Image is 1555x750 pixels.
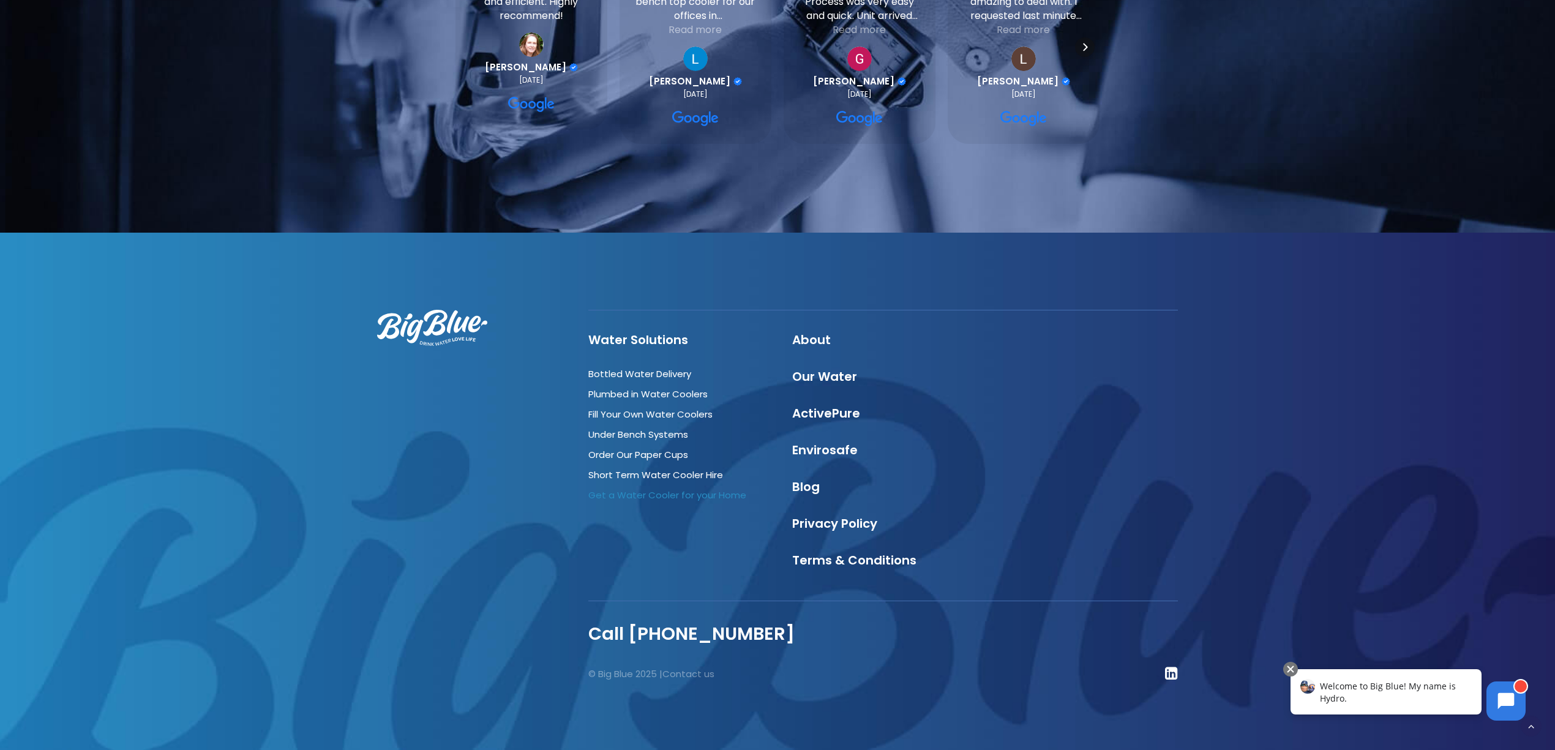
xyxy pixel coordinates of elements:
[588,388,708,400] a: Plumbed in Water Coolers
[672,109,719,129] a: View on Google
[519,32,544,57] img: Tanya Sloane
[833,23,886,37] div: Read more
[1075,37,1095,57] div: Next
[792,552,916,569] a: Terms & Conditions
[662,667,714,680] a: Contact us
[569,63,578,72] div: Verified Customer
[792,331,831,348] a: About
[460,37,480,57] div: Previous
[733,77,742,86] div: Verified Customer
[485,62,566,73] span: [PERSON_NAME]
[1062,77,1070,86] div: Verified Customer
[977,76,1070,87] a: Review by Lily Stevenson
[1011,47,1036,71] img: Lily Stevenson
[977,76,1059,87] span: [PERSON_NAME]
[847,89,872,99] div: [DATE]
[588,666,872,682] p: © Big Blue 2025 |
[649,76,742,87] a: Review by Luke Mitchell
[649,76,730,87] span: [PERSON_NAME]
[588,468,723,481] a: Short Term Water Cooler Hire
[813,76,906,87] a: Review by Gillian Le Prou
[1011,47,1036,71] a: View on Google
[1278,659,1538,733] iframe: Chatbot
[485,62,578,73] a: Review by Tanya Sloane
[588,408,713,421] a: Fill Your Own Water Coolers
[588,448,688,461] a: Order Our Paper Cups
[792,478,820,495] a: Blog
[683,89,708,99] div: [DATE]
[792,368,857,385] a: Our Water
[897,77,906,86] div: Verified Customer
[588,332,770,347] h4: Water Solutions
[588,367,691,380] a: Bottled Water Delivery
[683,47,708,71] img: Luke Mitchell
[519,75,544,85] div: [DATE]
[683,47,708,71] a: View on Google
[669,23,722,37] div: Read more
[1011,89,1036,99] div: [DATE]
[813,76,894,87] span: [PERSON_NAME]
[588,428,688,441] a: Under Bench Systems
[997,23,1050,37] div: Read more
[792,515,877,532] a: Privacy Policy
[847,47,872,71] a: View on Google
[792,441,858,459] a: Envirosafe
[588,489,746,501] a: Get a Water Cooler for your Home
[792,405,860,422] a: ActivePure
[847,47,872,71] img: Gillian Le Prou
[508,95,555,114] a: View on Google
[588,621,795,646] a: Call [PHONE_NUMBER]
[836,109,883,129] a: View on Google
[519,32,544,57] a: View on Google
[1000,109,1047,129] a: View on Google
